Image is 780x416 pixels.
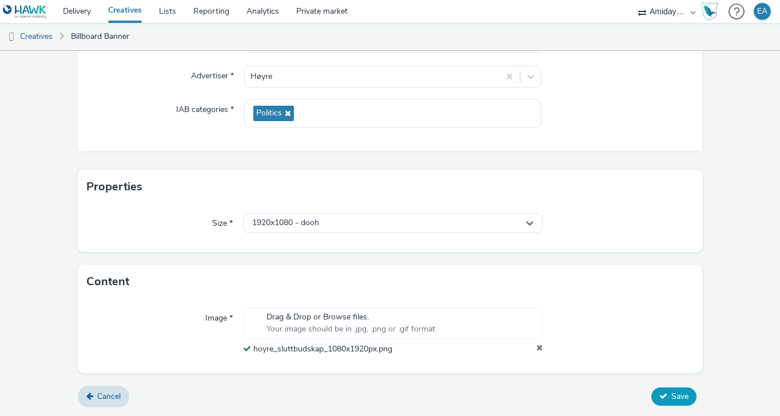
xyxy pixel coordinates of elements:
[256,109,282,118] span: Politics
[86,178,142,195] h3: Properties
[757,3,767,20] div: EA
[701,2,718,21] img: Hawk Academy
[6,31,17,43] img: dooh
[701,2,723,21] a: Hawk Academy
[65,23,135,50] a: Billboard Banner
[252,218,319,228] span: 1920x1080 - dooh
[186,66,238,82] label: Advertiser *
[86,273,129,290] h3: Content
[253,343,392,354] span: hoyre_sluttbudskap_1080x1920px.png
[671,391,689,402] span: Save
[208,213,237,229] label: Size *
[78,386,129,407] a: Cancel
[651,387,697,406] button: Save
[266,323,435,335] span: Your image should be in .jpg, .png or .gif format
[172,99,238,115] label: IAB categories *
[266,311,435,323] span: Drag & Drop or Browse files.
[3,5,47,19] img: undefined Logo
[97,391,121,402] span: Cancel
[201,308,237,324] label: Image *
